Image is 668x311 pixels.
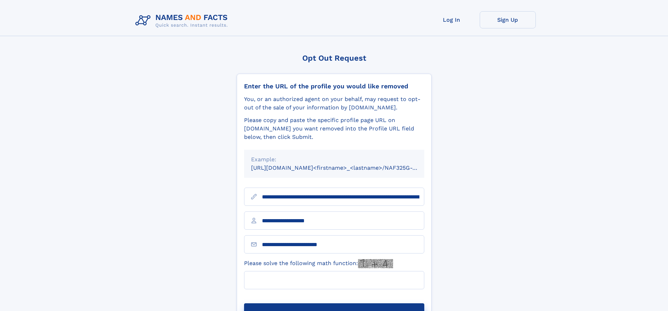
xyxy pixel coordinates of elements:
label: Please solve the following math function: [244,259,393,268]
div: Example: [251,155,417,164]
a: Sign Up [480,11,536,28]
img: Logo Names and Facts [133,11,234,30]
div: Enter the URL of the profile you would like removed [244,82,424,90]
small: [URL][DOMAIN_NAME]<firstname>_<lastname>/NAF325G-xxxxxxxx [251,164,438,171]
a: Log In [424,11,480,28]
div: Opt Out Request [237,54,432,62]
div: You, or an authorized agent on your behalf, may request to opt-out of the sale of your informatio... [244,95,424,112]
div: Please copy and paste the specific profile page URL on [DOMAIN_NAME] you want removed into the Pr... [244,116,424,141]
